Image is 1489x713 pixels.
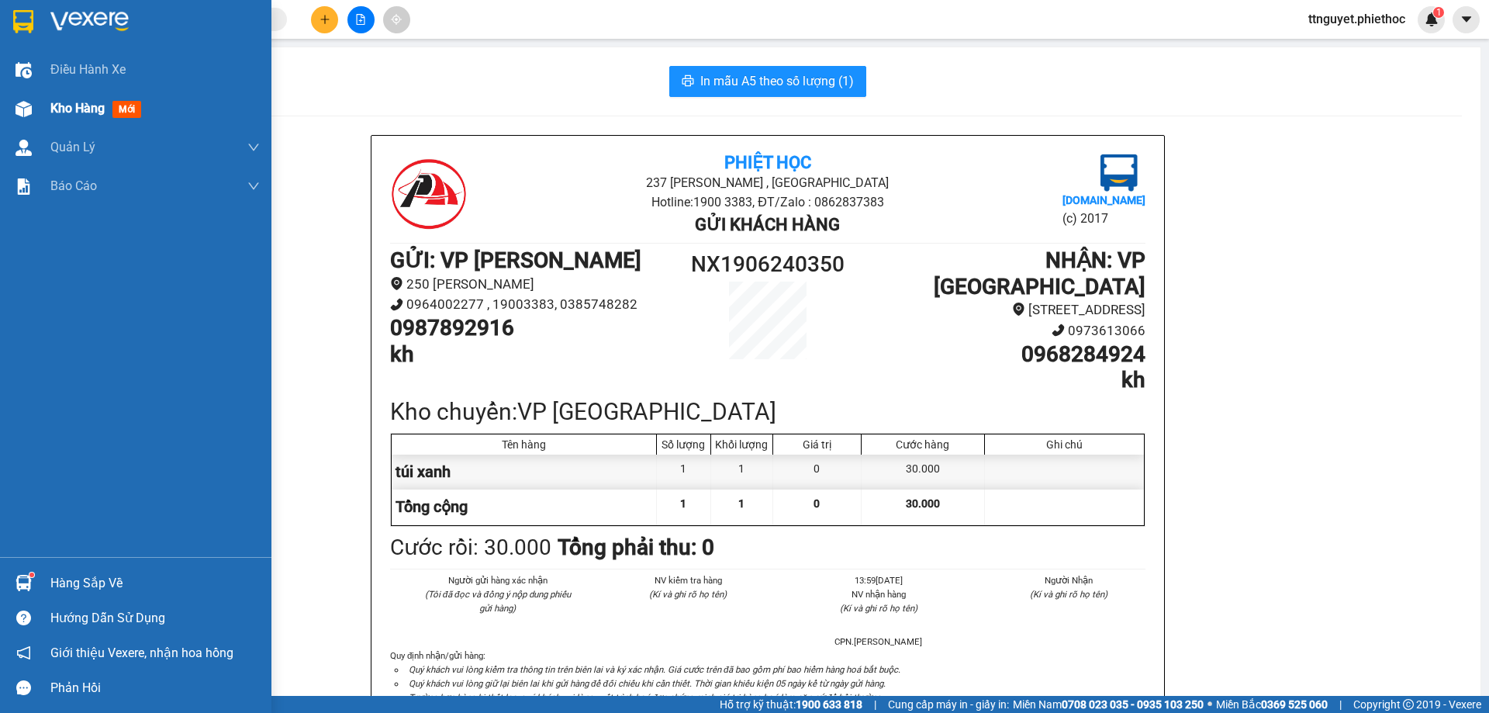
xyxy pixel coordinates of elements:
[50,607,260,630] div: Hướng dẫn sử dụng
[906,497,940,510] span: 30.000
[862,320,1145,341] li: 0973613066
[862,367,1145,393] h1: kh
[669,66,866,97] button: printerIn mẫu A5 theo số lượng (1)
[700,71,854,91] span: In mẫu A5 theo số lượng (1)
[16,646,31,660] span: notification
[1062,209,1145,228] li: (c) 2017
[409,664,900,675] i: Quý khách vui lòng kiểm tra thông tin trên biên lai và ký xác nhận. Giá cước trên đã bao gồm phí ...
[711,455,773,490] div: 1
[396,438,652,451] div: Tên hàng
[1296,9,1418,29] span: ttnguyet.phiethoc
[16,62,32,78] img: warehouse-icon
[840,603,917,614] i: (Kí và ghi rõ họ tên)
[993,573,1146,587] li: Người Nhận
[347,6,375,33] button: file-add
[1207,701,1212,708] span: ⚪️
[390,274,673,295] li: 250 [PERSON_NAME]
[425,589,571,614] i: (Tôi đã đọc và đồng ý nộp dung phiếu gửi hàng)
[50,101,105,116] span: Kho hàng
[1062,194,1145,206] b: [DOMAIN_NAME]
[311,6,338,33] button: plus
[874,696,876,713] span: |
[1012,303,1025,316] span: environment
[247,141,260,154] span: down
[773,455,862,490] div: 0
[112,101,141,118] span: mới
[888,696,1009,713] span: Cung cấp máy in - giấy in:
[720,696,862,713] span: Hỗ trợ kỹ thuật:
[802,635,955,649] li: CPN.[PERSON_NAME]
[409,692,883,703] i: Trường hợp hàng bị thất lạc, quý khách vui lòng xuất trình hoá đơn chứng minh giá trị hàng hoá là...
[16,140,32,156] img: warehouse-icon
[396,497,468,516] span: Tổng cộng
[390,154,468,232] img: logo.jpg
[50,137,95,157] span: Quản Lý
[29,573,34,577] sup: 1
[390,277,403,290] span: environment
[392,455,657,490] div: túi xanh
[1100,154,1138,192] img: logo.jpg
[50,643,233,663] span: Giới thiệu Vexere, nhận hoa hồng
[16,680,31,695] span: message
[1460,12,1473,26] span: caret-down
[612,573,765,587] li: NV kiểm tra hàng
[715,438,769,451] div: Khối lượng
[320,14,330,25] span: plus
[862,341,1145,368] h1: 0968284924
[934,247,1145,299] b: NHẬN : VP [GEOGRAPHIC_DATA]
[1013,696,1204,713] span: Miền Nam
[661,438,706,451] div: Số lượng
[814,497,820,510] span: 0
[1052,324,1065,337] span: phone
[1339,696,1342,713] span: |
[16,101,32,117] img: warehouse-icon
[657,455,711,490] div: 1
[989,438,1140,451] div: Ghi chú
[802,573,955,587] li: 13:59[DATE]
[16,611,31,625] span: question-circle
[50,677,260,700] div: Phản hồi
[390,294,673,315] li: 0964002277 , 19003383, 0385748282
[16,178,32,195] img: solution-icon
[516,192,1019,212] li: Hotline: 1900 3383, ĐT/Zalo : 0862837383
[682,74,694,89] span: printer
[421,573,575,587] li: Người gửi hàng xác nhận
[247,180,260,192] span: down
[1403,699,1414,710] span: copyright
[50,176,97,196] span: Báo cáo
[390,247,641,273] b: GỬI : VP [PERSON_NAME]
[649,589,727,600] i: (Kí và ghi rõ họ tên)
[724,153,811,172] b: Phiệt Học
[516,173,1019,192] li: 237 [PERSON_NAME] , [GEOGRAPHIC_DATA]
[16,575,32,591] img: warehouse-icon
[1425,12,1439,26] img: icon-new-feature
[865,438,980,451] div: Cước hàng
[862,299,1145,320] li: [STREET_ADDRESS]
[1261,698,1328,711] strong: 0369 525 060
[390,531,551,565] div: Cước rồi : 30.000
[1435,7,1441,18] span: 1
[738,497,744,510] span: 1
[695,215,840,234] b: Gửi khách hàng
[1030,589,1107,600] i: (Kí và ghi rõ họ tên)
[13,10,33,33] img: logo-vxr
[390,393,1145,430] div: Kho chuyển: VP [GEOGRAPHIC_DATA]
[50,60,126,79] span: Điều hành xe
[390,341,673,368] h1: kh
[383,6,410,33] button: aim
[1453,6,1480,33] button: caret-down
[680,497,686,510] span: 1
[1433,7,1444,18] sup: 1
[862,455,985,490] div: 30.000
[50,572,260,595] div: Hàng sắp về
[390,315,673,341] h1: 0987892916
[558,535,714,560] b: Tổng phải thu: 0
[802,587,955,601] li: NV nhận hàng
[673,247,862,282] h1: NX1906240350
[1062,698,1204,711] strong: 0708 023 035 - 0935 103 250
[391,14,402,25] span: aim
[355,14,366,25] span: file-add
[796,698,862,711] strong: 1900 633 818
[409,678,886,689] i: Quý khách vui lòng giữ lại biên lai khi gửi hàng để đối chiếu khi cần thiết. Thời gian khiếu kiện...
[390,298,403,311] span: phone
